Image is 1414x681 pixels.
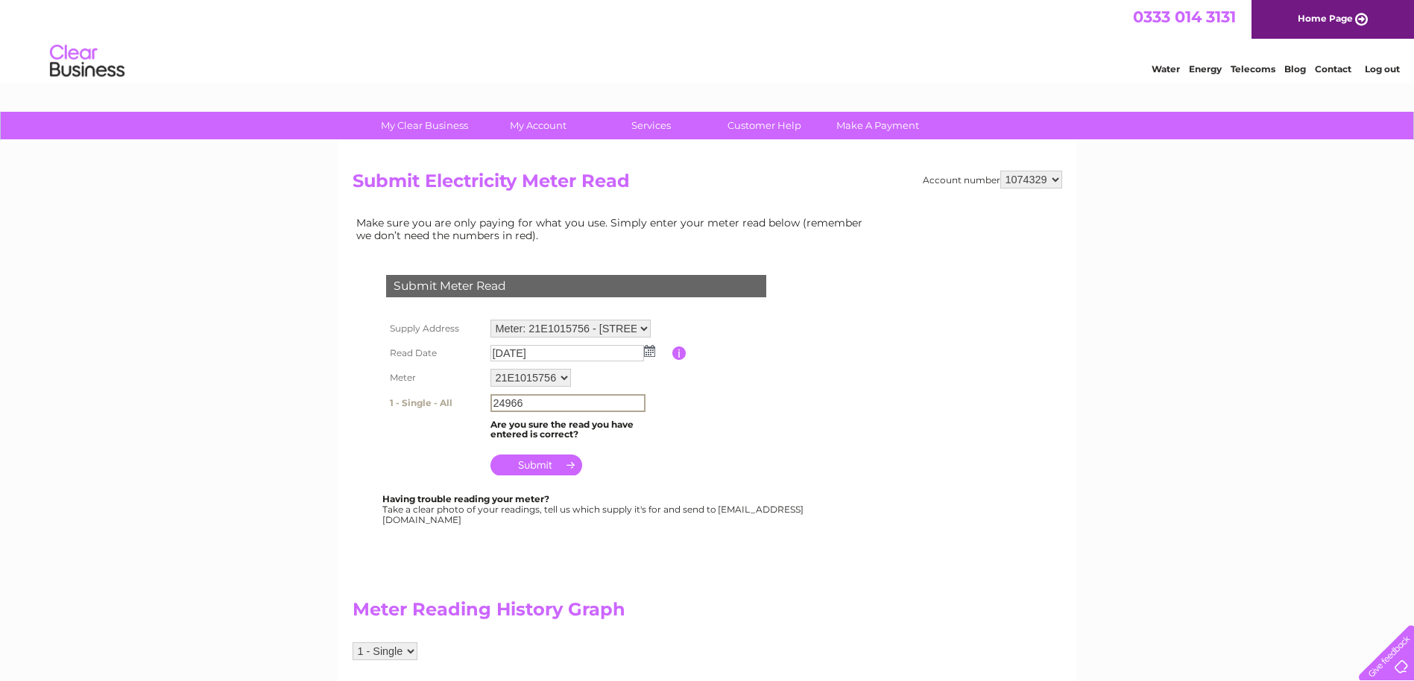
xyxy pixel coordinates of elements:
[382,365,487,390] th: Meter
[703,112,826,139] a: Customer Help
[1189,63,1222,75] a: Energy
[672,346,687,360] input: Information
[363,112,486,139] a: My Clear Business
[590,112,713,139] a: Services
[1284,63,1306,75] a: Blog
[382,493,549,504] b: Having trouble reading your meter?
[49,39,125,84] img: logo.png
[353,599,874,627] h2: Meter Reading History Graph
[644,345,655,357] img: ...
[490,454,582,475] input: Submit
[386,275,766,297] div: Submit Meter Read
[382,316,487,341] th: Supply Address
[382,494,806,525] div: Take a clear photo of your readings, tell us which supply it's for and send to [EMAIL_ADDRESS][DO...
[1152,63,1180,75] a: Water
[1315,63,1351,75] a: Contact
[476,112,599,139] a: My Account
[353,171,1062,199] h2: Submit Electricity Meter Read
[356,8,1060,72] div: Clear Business is a trading name of Verastar Limited (registered in [GEOGRAPHIC_DATA] No. 3667643...
[923,171,1062,189] div: Account number
[816,112,939,139] a: Make A Payment
[382,341,487,365] th: Read Date
[1133,7,1236,26] a: 0333 014 3131
[353,213,874,244] td: Make sure you are only paying for what you use. Simply enter your meter read below (remember we d...
[487,416,672,444] td: Are you sure the read you have entered is correct?
[1231,63,1275,75] a: Telecoms
[382,390,487,416] th: 1 - Single - All
[1365,63,1400,75] a: Log out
